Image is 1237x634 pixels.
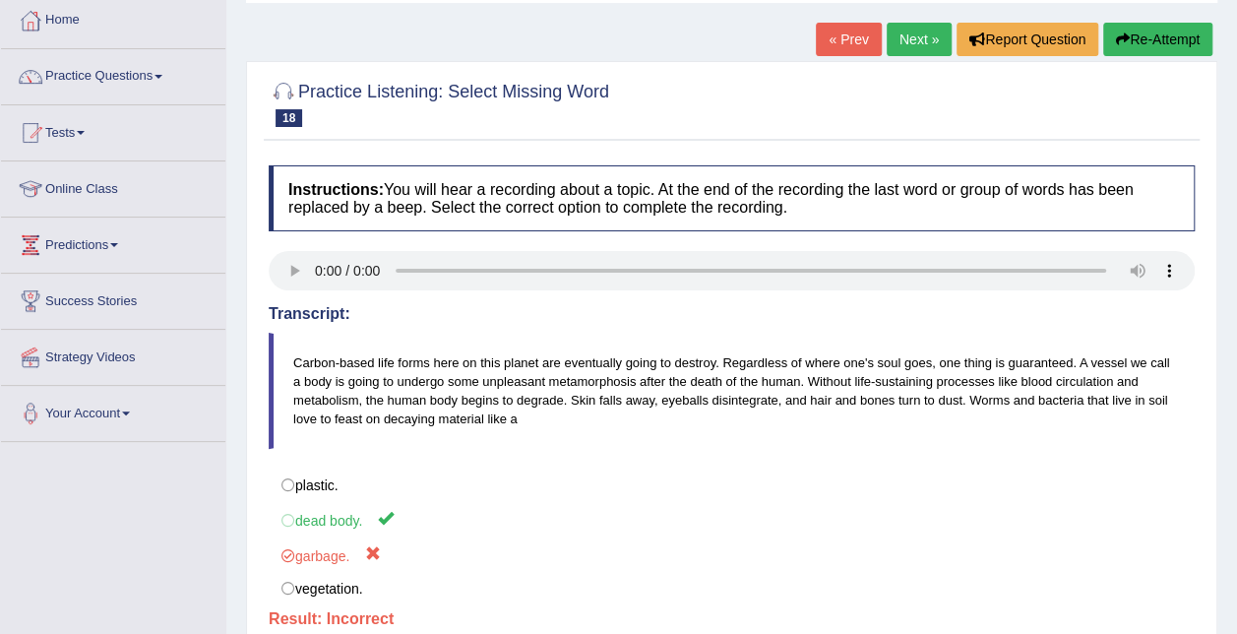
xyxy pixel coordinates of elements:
a: Strategy Videos [1,330,225,379]
a: « Prev [816,23,881,56]
a: Next » [887,23,952,56]
label: vegetation. [269,572,1195,605]
a: Predictions [1,218,225,267]
blockquote: Carbon-based life forms here on this planet are eventually going to destroy. Regardless of where ... [269,333,1195,449]
a: Your Account [1,386,225,435]
h4: Transcript: [269,305,1195,323]
button: Report Question [957,23,1098,56]
button: Re-Attempt [1103,23,1212,56]
h4: Result: [269,610,1195,628]
label: plastic. [269,469,1195,502]
a: Success Stories [1,274,225,323]
a: Tests [1,105,225,155]
h4: You will hear a recording about a topic. At the end of the recording the last word or group of wo... [269,165,1195,231]
h2: Practice Listening: Select Missing Word [269,78,609,127]
span: 18 [276,109,302,127]
label: garbage. [269,537,1195,573]
label: dead body. [269,501,1195,538]
a: Practice Questions [1,49,225,98]
a: Online Class [1,161,225,211]
b: Instructions: [288,181,384,198]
